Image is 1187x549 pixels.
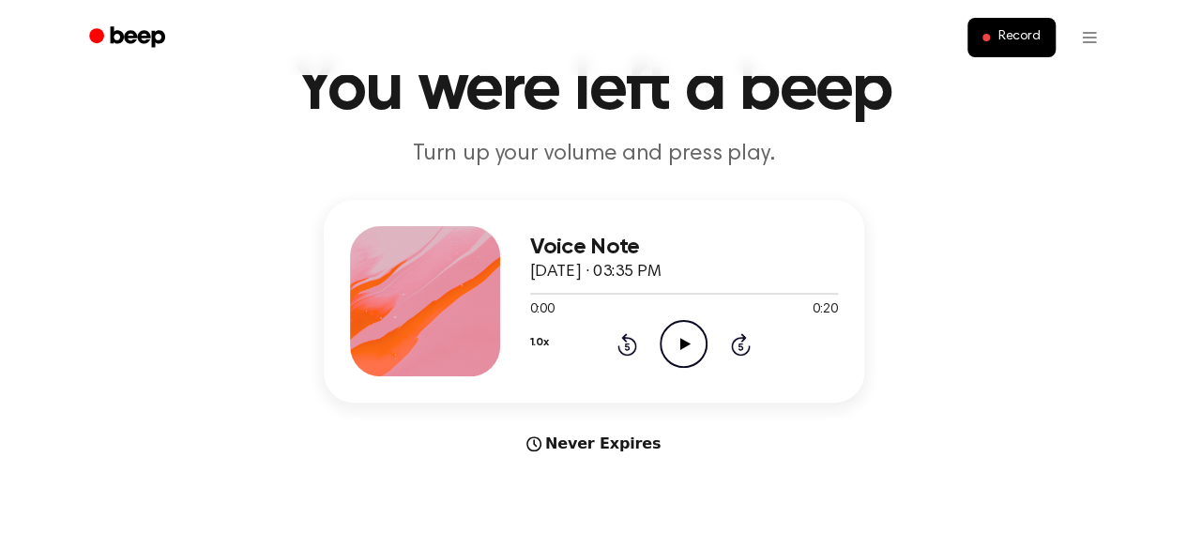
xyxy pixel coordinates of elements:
p: Turn up your volume and press play. [234,139,954,170]
span: 0:00 [530,300,555,320]
button: 1.0x [530,327,549,358]
span: 0:20 [813,300,837,320]
div: Never Expires [324,433,864,455]
a: Beep [76,20,182,56]
span: [DATE] · 03:35 PM [530,264,662,281]
span: Record [997,29,1040,46]
h3: Voice Note [530,235,838,260]
h1: You were left a beep [114,56,1074,124]
button: Record [967,18,1055,57]
button: Open menu [1067,15,1112,60]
